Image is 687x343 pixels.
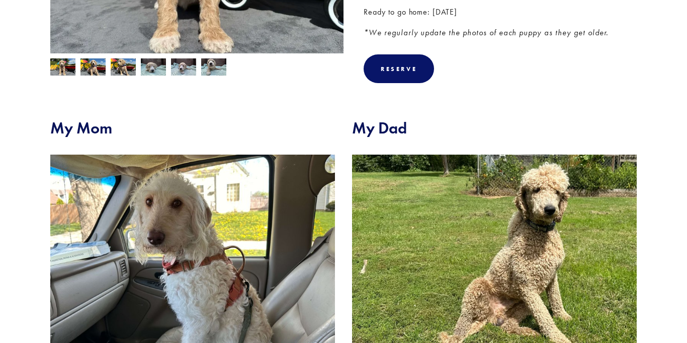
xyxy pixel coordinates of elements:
img: Ike 3.jpg [201,58,226,78]
div: Reserve [381,65,417,73]
img: Ike 6.jpg [80,58,106,78]
img: Ike 2.jpg [171,58,196,78]
div: Reserve [364,54,434,83]
p: Ready to go home: [DATE] [364,6,637,19]
h2: My Dad [352,118,637,138]
img: Ike 5.jpg [111,58,136,78]
em: *We regularly update the photos of each puppy as they get older. [364,28,609,37]
img: Ike 1.jpg [141,58,166,77]
h2: My Mom [50,118,335,138]
img: Ike 4.jpg [50,58,75,78]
